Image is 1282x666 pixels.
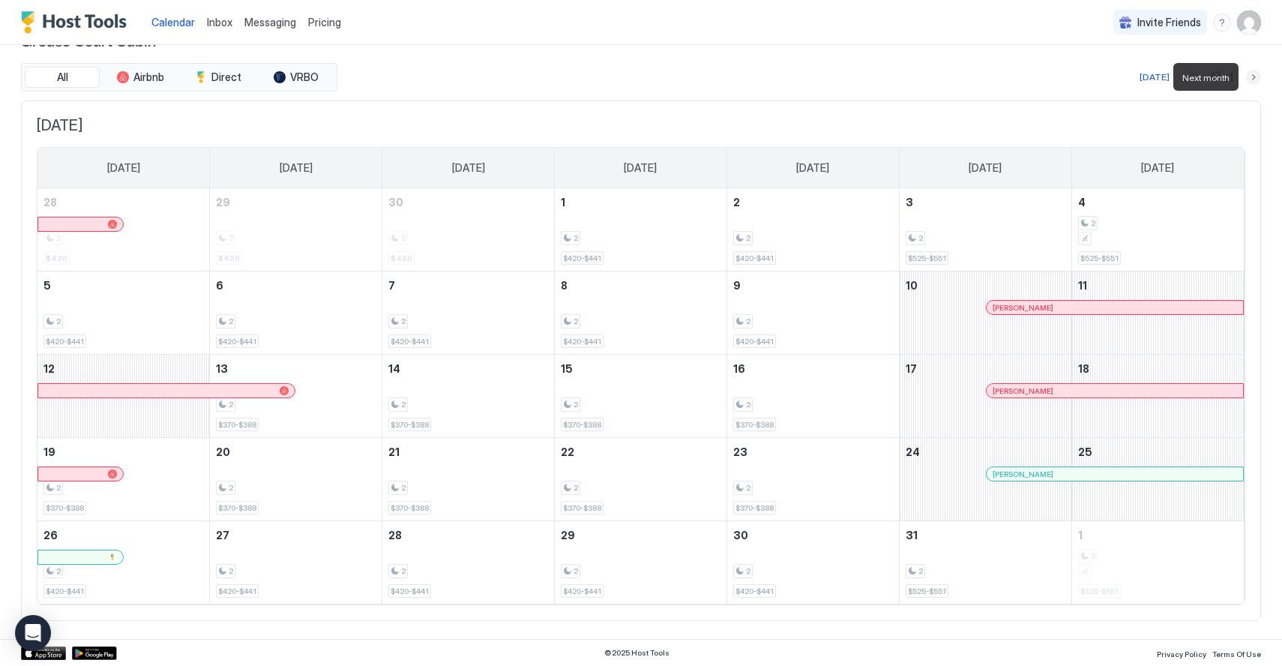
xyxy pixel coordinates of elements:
a: Tuesday [437,148,500,188]
td: October 10, 2025 [899,271,1071,355]
a: October 29, 2025 [555,521,726,549]
span: 10 [906,279,918,292]
a: Terms Of Use [1212,645,1261,661]
td: September 29, 2025 [210,188,382,271]
span: Next month [1182,72,1230,83]
div: App Store [21,646,66,660]
a: October 3, 2025 [900,188,1071,216]
span: All [57,70,68,84]
button: Next month [1246,70,1261,85]
a: September 28, 2025 [37,188,209,216]
a: October 4, 2025 [1072,188,1244,216]
span: Airbnb [133,70,164,84]
a: October 26, 2025 [37,521,209,549]
span: 2 [733,196,740,208]
span: 2 [746,233,750,243]
span: 2 [229,400,233,409]
a: October 2, 2025 [727,188,899,216]
span: 15 [561,362,573,375]
td: October 2, 2025 [726,188,899,271]
a: October 19, 2025 [37,438,209,466]
button: [DATE] [1137,68,1172,86]
span: 28 [388,529,402,541]
span: $420-$441 [563,253,601,263]
span: 2 [918,233,923,243]
span: 26 [43,529,58,541]
a: Friday [954,148,1017,188]
span: 2 [574,400,578,409]
td: October 17, 2025 [899,355,1071,438]
button: VRBO [259,67,334,88]
td: October 16, 2025 [726,355,899,438]
td: October 3, 2025 [899,188,1071,271]
td: October 27, 2025 [210,521,382,604]
div: menu [1213,13,1231,31]
span: Terms Of Use [1212,649,1261,658]
span: [DATE] [280,161,313,175]
div: tab-group [21,63,337,91]
span: 1 [1078,529,1083,541]
td: October 4, 2025 [1071,188,1244,271]
a: October 9, 2025 [727,271,899,299]
td: October 6, 2025 [210,271,382,355]
a: October 21, 2025 [382,438,554,466]
span: $370-$388 [391,420,429,430]
span: 7 [388,279,395,292]
a: October 8, 2025 [555,271,726,299]
span: 2 [229,566,233,576]
button: Airbnb [103,67,178,88]
span: 2 [1091,218,1095,228]
span: 20 [216,445,230,458]
span: 2 [918,566,923,576]
span: 30 [388,196,403,208]
button: Direct [181,67,256,88]
a: October 1, 2025 [555,188,726,216]
span: [DATE] [624,161,657,175]
span: 29 [561,529,575,541]
span: 2 [574,566,578,576]
span: $370-$388 [563,503,601,513]
span: $420-$441 [46,337,84,346]
span: Pricing [308,16,341,29]
a: October 24, 2025 [900,438,1071,466]
span: 9 [733,279,741,292]
span: 2 [56,483,61,493]
span: 2 [401,316,406,326]
span: $370-$388 [218,503,256,513]
span: 14 [388,362,400,375]
span: $370-$388 [563,420,601,430]
td: October 26, 2025 [37,521,210,604]
span: 2 [574,316,578,326]
div: [PERSON_NAME] [993,386,1237,396]
td: October 24, 2025 [899,438,1071,521]
span: [DATE] [452,161,485,175]
span: 28 [43,196,57,208]
button: All [25,67,100,88]
a: October 13, 2025 [210,355,382,382]
a: Inbox [207,14,232,30]
a: Saturday [1126,148,1189,188]
a: October 15, 2025 [555,355,726,382]
td: October 18, 2025 [1071,355,1244,438]
span: 11 [1078,279,1087,292]
span: $420-$441 [563,586,601,596]
div: [DATE] [1140,70,1170,84]
a: October 14, 2025 [382,355,554,382]
td: September 30, 2025 [382,188,555,271]
td: October 1, 2025 [555,188,727,271]
span: 25 [1078,445,1092,458]
div: Host Tools Logo [21,11,133,34]
span: 6 [216,279,223,292]
a: October 16, 2025 [727,355,899,382]
a: November 1, 2025 [1072,521,1244,549]
td: October 7, 2025 [382,271,555,355]
td: October 28, 2025 [382,521,555,604]
span: 18 [1078,362,1089,375]
span: Grouse Court Cabin [21,28,1261,51]
td: October 22, 2025 [555,438,727,521]
a: October 6, 2025 [210,271,382,299]
span: 2 [401,483,406,493]
span: Direct [211,70,241,84]
a: October 28, 2025 [382,521,554,549]
span: 2 [401,566,406,576]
